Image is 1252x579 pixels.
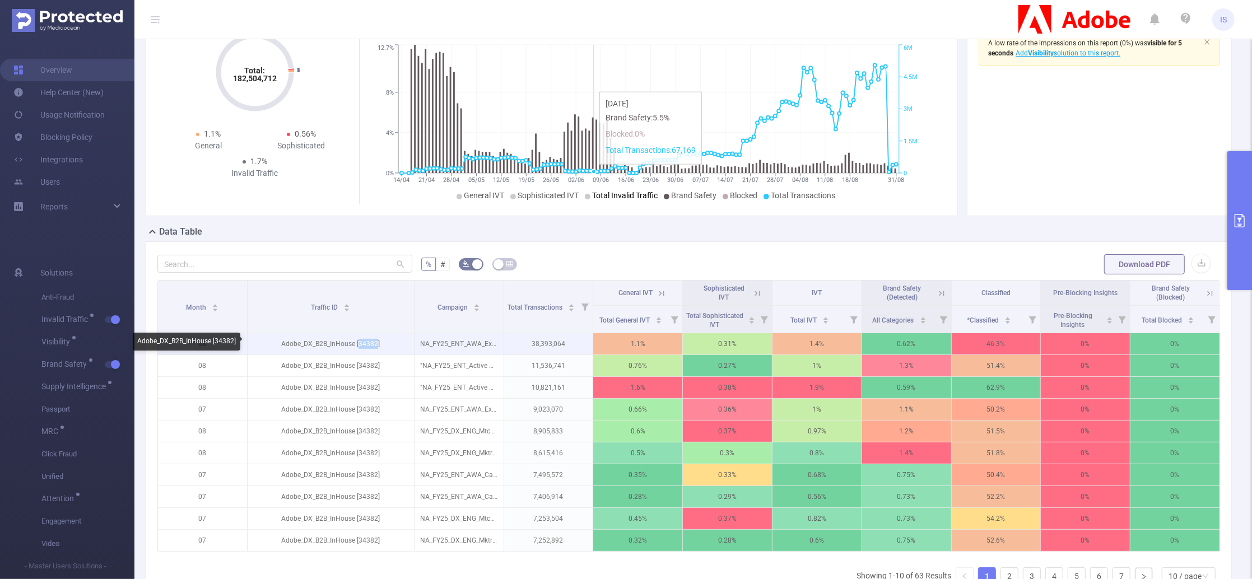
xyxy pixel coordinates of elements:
[1041,333,1130,354] p: 0%
[295,129,316,138] span: 0.56%
[464,191,505,200] span: General IVT
[1106,315,1113,322] div: Sort
[683,333,772,354] p: 0.31%
[667,306,682,333] i: Filter menu
[771,191,836,200] span: Total Transactions
[862,508,951,529] p: 0.73%
[772,530,862,551] p: 0.6%
[967,316,1000,324] span: *Classified
[593,176,609,184] tspan: 09/06
[543,176,559,184] tspan: 26/05
[883,284,921,301] span: Brand Safety (Detected)
[618,289,653,297] span: General IVT
[12,9,123,32] img: Protected Media
[1107,319,1113,323] i: icon: caret-down
[862,421,951,442] p: 1.2%
[504,377,593,398] p: 10,821,161
[386,89,394,96] tspan: 8%
[13,59,72,81] a: Overview
[862,486,951,507] p: 0.73%
[683,355,772,376] p: 0.27%
[1130,530,1220,551] p: 0%
[862,464,951,485] p: 0.75%
[1130,355,1220,376] p: 0%
[862,355,951,376] p: 1.3%
[683,530,772,551] p: 0.28%
[157,255,412,273] input: Search...
[504,333,593,354] p: 38,393,064
[952,464,1041,485] p: 50.4%
[935,306,951,333] i: Filter menu
[952,508,1041,529] p: 54.2%
[1130,486,1220,507] p: 0%
[683,421,772,442] p: 0.37%
[41,382,110,390] span: Supply Intelligence
[692,176,709,184] tspan: 07/07
[593,442,682,464] p: 0.5%
[772,399,862,420] p: 1%
[655,315,662,322] div: Sort
[1004,315,1011,322] div: Sort
[394,176,410,184] tspan: 14/04
[823,319,829,323] i: icon: caret-down
[1188,319,1194,323] i: icon: caret-down
[748,315,755,319] i: icon: caret-up
[683,377,772,398] p: 0.38%
[208,167,301,179] div: Invalid Traffic
[668,176,684,184] tspan: 30/06
[952,486,1041,507] p: 52.2%
[474,307,480,310] i: icon: caret-down
[952,399,1041,420] p: 50.2%
[13,81,104,104] a: Help Center (New)
[493,176,509,184] tspan: 12/05
[822,315,829,322] div: Sort
[13,171,60,193] a: Users
[248,421,414,442] p: Adobe_DX_B2B_InHouse [34382]
[41,494,78,502] span: Attention
[440,260,445,269] span: #
[1104,254,1185,274] button: Download PDF
[40,195,68,218] a: Reports
[463,260,469,267] i: icon: bg-colors
[186,303,208,311] span: Month
[504,399,593,420] p: 9,023,070
[41,315,92,323] span: Invalid Traffic
[13,104,105,126] a: Usage Notification
[415,355,504,376] p: "NA_FY25_ENT_Active Use_Express MAU Existing Feature" [285529]
[1004,319,1011,323] i: icon: caret-down
[162,140,255,152] div: General
[904,138,918,145] tspan: 1.5M
[683,399,772,420] p: 0.36%
[415,377,504,398] p: "NA_FY25_ENT_Active Use_Express MAU WhiteSpace Feature" [285526]
[248,355,414,376] p: Adobe_DX_B2B_InHouse [34382]
[772,355,862,376] p: 1%
[1013,49,1120,57] span: Add solution to this report.
[40,202,68,211] span: Reports
[1204,39,1211,45] i: icon: close
[593,464,682,485] p: 0.35%
[593,399,682,420] p: 0.66%
[13,148,83,171] a: Integrations
[593,333,682,354] p: 1.1%
[577,281,593,333] i: Filter menu
[41,443,134,465] span: Click Fraud
[1041,442,1130,464] p: 0%
[748,315,755,322] div: Sort
[158,530,247,551] p: 07
[1107,315,1113,319] i: icon: caret-up
[772,333,862,354] p: 1.4%
[311,303,339,311] span: Traffic ID
[504,530,593,551] p: 7,252,892
[415,486,504,507] p: NA_FY25_ENT_AWA_Category_AgenticAI [281143]
[473,302,480,309] div: Sort
[772,442,862,464] p: 0.8%
[133,333,240,351] div: Adobe_DX_B2B_InHouse [34382]
[981,289,1011,297] span: Classified
[593,377,682,398] p: 1.6%
[518,191,579,200] span: Sophisticated IVT
[593,486,682,507] p: 0.28%
[248,508,414,529] p: Adobe_DX_B2B_InHouse [34382]
[504,355,593,376] p: 11,536,741
[158,377,247,398] p: 08
[904,73,918,81] tspan: 4.5M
